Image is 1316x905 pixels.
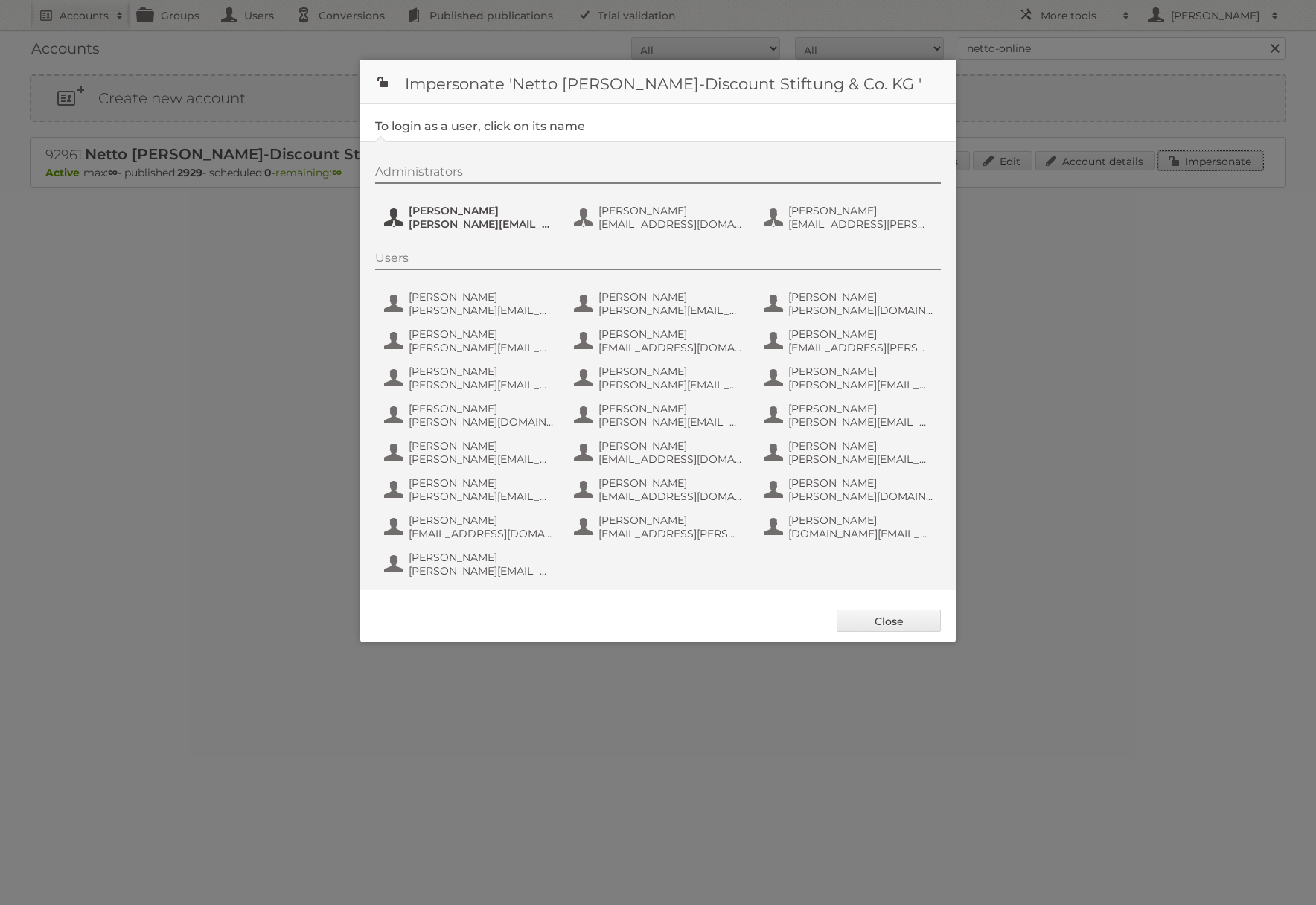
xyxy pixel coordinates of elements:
[788,378,933,391] span: [PERSON_NAME][EMAIL_ADDRESS][PERSON_NAME][PERSON_NAME][DOMAIN_NAME]
[383,326,558,356] button: [PERSON_NAME] [PERSON_NAME][EMAIL_ADDRESS][PERSON_NAME][DOMAIN_NAME]
[598,514,743,527] span: [PERSON_NAME]
[409,551,553,564] span: [PERSON_NAME]
[788,204,933,217] span: [PERSON_NAME]
[598,204,743,217] span: [PERSON_NAME]
[598,439,743,452] span: [PERSON_NAME]
[762,363,937,393] button: [PERSON_NAME] [PERSON_NAME][EMAIL_ADDRESS][PERSON_NAME][PERSON_NAME][DOMAIN_NAME]
[409,415,553,429] span: [PERSON_NAME][DOMAIN_NAME][EMAIL_ADDRESS][PERSON_NAME][PERSON_NAME][DOMAIN_NAME]
[383,475,558,505] button: [PERSON_NAME] [PERSON_NAME][EMAIL_ADDRESS][PERSON_NAME][PERSON_NAME][DOMAIN_NAME]
[788,341,933,354] span: [EMAIL_ADDRESS][PERSON_NAME][PERSON_NAME][DOMAIN_NAME]
[383,549,558,579] button: [PERSON_NAME] [PERSON_NAME][EMAIL_ADDRESS][PERSON_NAME][DOMAIN_NAME]
[598,402,743,415] span: [PERSON_NAME]
[762,512,937,542] button: [PERSON_NAME] [DOMAIN_NAME][EMAIL_ADDRESS][PERSON_NAME][DOMAIN_NAME]
[762,438,937,467] button: [PERSON_NAME] [PERSON_NAME][EMAIL_ADDRESS][DOMAIN_NAME]
[409,365,553,378] span: [PERSON_NAME]
[375,164,941,184] div: Administrators
[762,289,937,319] button: [PERSON_NAME] [PERSON_NAME][DOMAIN_NAME][EMAIL_ADDRESS][PERSON_NAME][PERSON_NAME][DOMAIN_NAME]
[409,204,553,217] span: [PERSON_NAME]
[409,304,553,317] span: [PERSON_NAME][EMAIL_ADDRESS][DOMAIN_NAME]
[383,512,558,542] button: [PERSON_NAME] [EMAIL_ADDRESS][DOMAIN_NAME]
[788,365,933,378] span: [PERSON_NAME]
[409,341,553,354] span: [PERSON_NAME][EMAIL_ADDRESS][PERSON_NAME][DOMAIN_NAME]
[598,341,743,354] span: [EMAIL_ADDRESS][DOMAIN_NAME]
[788,217,933,231] span: [EMAIL_ADDRESS][PERSON_NAME][PERSON_NAME][DOMAIN_NAME]
[383,202,558,232] button: [PERSON_NAME] [PERSON_NAME][EMAIL_ADDRESS][PERSON_NAME][DOMAIN_NAME]
[409,290,553,304] span: [PERSON_NAME]
[788,514,933,527] span: [PERSON_NAME]
[788,439,933,452] span: [PERSON_NAME]
[598,327,743,341] span: [PERSON_NAME]
[788,402,933,415] span: [PERSON_NAME]
[409,378,553,391] span: [PERSON_NAME][EMAIL_ADDRESS][DOMAIN_NAME]
[383,363,558,393] button: [PERSON_NAME] [PERSON_NAME][EMAIL_ADDRESS][DOMAIN_NAME]
[572,400,747,430] button: [PERSON_NAME] [PERSON_NAME][EMAIL_ADDRESS][PERSON_NAME][PERSON_NAME][DOMAIN_NAME]
[409,402,553,415] span: [PERSON_NAME]
[409,476,553,490] span: [PERSON_NAME]
[788,527,933,540] span: [DOMAIN_NAME][EMAIL_ADDRESS][PERSON_NAME][DOMAIN_NAME]
[572,289,747,319] button: [PERSON_NAME] [PERSON_NAME][EMAIL_ADDRESS][PERSON_NAME][PERSON_NAME][DOMAIN_NAME]
[788,490,933,503] span: [PERSON_NAME][DOMAIN_NAME][EMAIL_ADDRESS][PERSON_NAME][DOMAIN_NAME]
[762,202,937,232] button: [PERSON_NAME] [EMAIL_ADDRESS][PERSON_NAME][PERSON_NAME][DOMAIN_NAME]
[837,610,941,632] a: Close
[598,304,743,317] span: [PERSON_NAME][EMAIL_ADDRESS][PERSON_NAME][PERSON_NAME][DOMAIN_NAME]
[383,400,558,430] button: [PERSON_NAME] [PERSON_NAME][DOMAIN_NAME][EMAIL_ADDRESS][PERSON_NAME][PERSON_NAME][DOMAIN_NAME]
[383,289,558,319] button: [PERSON_NAME] [PERSON_NAME][EMAIL_ADDRESS][DOMAIN_NAME]
[788,327,933,341] span: [PERSON_NAME]
[788,290,933,304] span: [PERSON_NAME]
[598,217,743,231] span: [EMAIL_ADDRESS][DOMAIN_NAME]
[788,415,933,429] span: [PERSON_NAME][EMAIL_ADDRESS][PERSON_NAME][DOMAIN_NAME]
[762,475,937,505] button: [PERSON_NAME] [PERSON_NAME][DOMAIN_NAME][EMAIL_ADDRESS][PERSON_NAME][DOMAIN_NAME]
[788,304,933,317] span: [PERSON_NAME][DOMAIN_NAME][EMAIL_ADDRESS][PERSON_NAME][PERSON_NAME][DOMAIN_NAME]
[598,490,743,503] span: [EMAIL_ADDRESS][DOMAIN_NAME]
[409,452,553,466] span: [PERSON_NAME][EMAIL_ADDRESS][PERSON_NAME][PERSON_NAME][DOMAIN_NAME]
[598,452,743,466] span: [EMAIL_ADDRESS][DOMAIN_NAME]
[572,363,747,393] button: [PERSON_NAME] [PERSON_NAME][EMAIL_ADDRESS][PERSON_NAME][PERSON_NAME][DOMAIN_NAME]
[598,290,743,304] span: [PERSON_NAME]
[598,378,743,391] span: [PERSON_NAME][EMAIL_ADDRESS][PERSON_NAME][PERSON_NAME][DOMAIN_NAME]
[375,119,585,133] legend: To login as a user, click on its name
[375,251,941,270] div: Users
[572,326,747,356] button: [PERSON_NAME] [EMAIL_ADDRESS][DOMAIN_NAME]
[598,415,743,429] span: [PERSON_NAME][EMAIL_ADDRESS][PERSON_NAME][PERSON_NAME][DOMAIN_NAME]
[788,476,933,490] span: [PERSON_NAME]
[572,512,747,542] button: [PERSON_NAME] [EMAIL_ADDRESS][PERSON_NAME][PERSON_NAME][DOMAIN_NAME]
[572,202,747,232] button: [PERSON_NAME] [EMAIL_ADDRESS][DOMAIN_NAME]
[598,476,743,490] span: [PERSON_NAME]
[409,564,553,578] span: [PERSON_NAME][EMAIL_ADDRESS][PERSON_NAME][DOMAIN_NAME]
[409,514,553,527] span: [PERSON_NAME]
[788,452,933,466] span: [PERSON_NAME][EMAIL_ADDRESS][DOMAIN_NAME]
[762,326,937,356] button: [PERSON_NAME] [EMAIL_ADDRESS][PERSON_NAME][PERSON_NAME][DOMAIN_NAME]
[383,438,558,467] button: [PERSON_NAME] [PERSON_NAME][EMAIL_ADDRESS][PERSON_NAME][PERSON_NAME][DOMAIN_NAME]
[409,439,553,452] span: [PERSON_NAME]
[409,490,553,503] span: [PERSON_NAME][EMAIL_ADDRESS][PERSON_NAME][PERSON_NAME][DOMAIN_NAME]
[409,327,553,341] span: [PERSON_NAME]
[598,527,743,540] span: [EMAIL_ADDRESS][PERSON_NAME][PERSON_NAME][DOMAIN_NAME]
[572,475,747,505] button: [PERSON_NAME] [EMAIL_ADDRESS][DOMAIN_NAME]
[598,365,743,378] span: [PERSON_NAME]
[409,217,553,231] span: [PERSON_NAME][EMAIL_ADDRESS][PERSON_NAME][DOMAIN_NAME]
[360,60,956,104] h1: Impersonate 'Netto [PERSON_NAME]-Discount Stiftung & Co. KG '
[572,438,747,467] button: [PERSON_NAME] [EMAIL_ADDRESS][DOMAIN_NAME]
[409,527,553,540] span: [EMAIL_ADDRESS][DOMAIN_NAME]
[762,400,937,430] button: [PERSON_NAME] [PERSON_NAME][EMAIL_ADDRESS][PERSON_NAME][DOMAIN_NAME]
